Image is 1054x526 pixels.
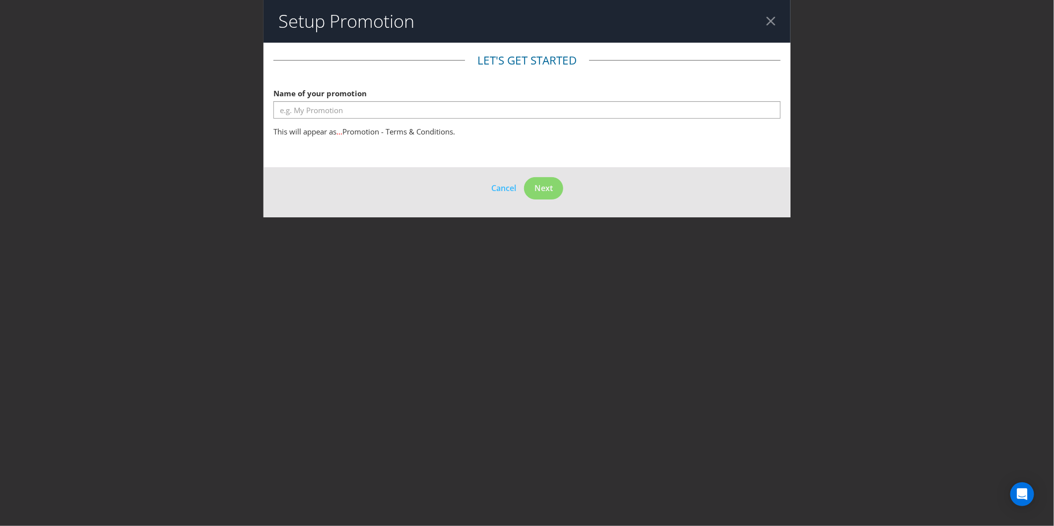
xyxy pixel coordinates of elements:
[491,183,516,194] span: Cancel
[1010,482,1034,506] div: Open Intercom Messenger
[534,183,553,194] span: Next
[491,182,517,195] button: Cancel
[273,127,336,136] span: This will appear as
[342,127,455,136] span: Promotion - Terms & Conditions.
[465,53,589,68] legend: Let's get started
[524,177,563,199] button: Next
[273,101,781,119] input: e.g. My Promotion
[336,127,342,136] span: ...
[273,88,367,98] span: Name of your promotion
[278,11,414,31] h2: Setup Promotion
